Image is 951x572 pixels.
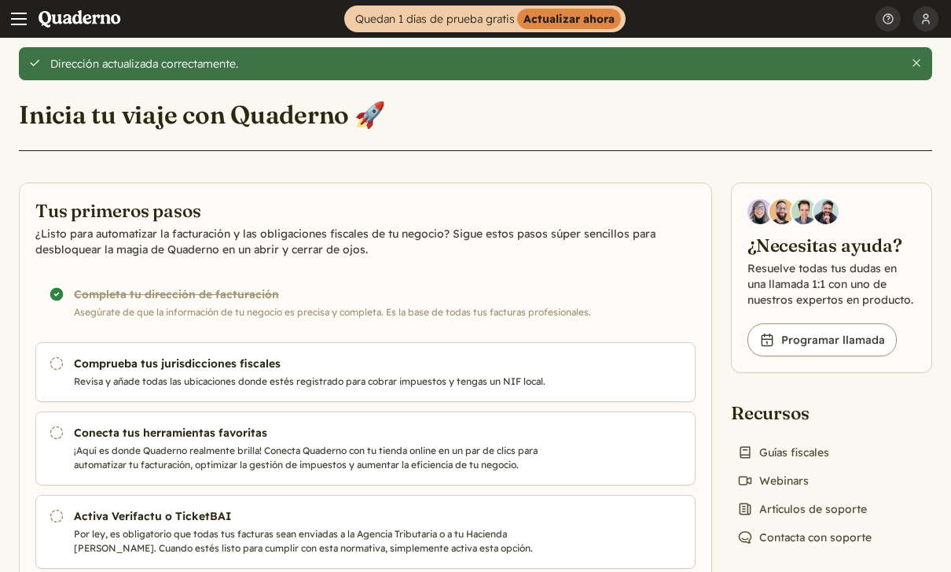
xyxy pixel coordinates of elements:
div: Dirección actualizada correctamente. [50,57,898,71]
h3: Conecta tus herramientas favoritas [74,425,577,441]
a: Guías fiscales [731,441,835,463]
p: Resuelve todas tus dudas en una llamada 1:1 con uno de nuestros expertos en producto. [747,260,916,308]
h1: Inicia tu viaje con Quaderno 🚀 [19,99,386,131]
button: Cierra esta alerta [910,57,923,69]
p: Por ley, es obligatorio que todas tus facturas sean enviadas a la Agencia Tributaria o a tu Hacie... [74,527,577,555]
strong: Actualizar ahora [517,9,621,29]
a: Contacta con soporte [731,526,878,548]
h2: Tus primeros pasos [35,199,696,223]
h2: ¿Necesitas ayuda? [747,234,916,257]
img: Diana Carrasco, Account Executive at Quaderno [747,199,773,224]
img: Javier Rubio, DevRel at Quaderno [813,199,839,224]
a: Comprueba tus jurisdicciones fiscales Revisa y añade todas las ubicaciones donde estés registrado... [35,342,696,402]
a: Quedan 1 días de prueba gratisActualizar ahora [344,6,626,32]
a: Activa Verifactu o TicketBAI Por ley, es obligatorio que todas tus facturas sean enviadas a la Ag... [35,495,696,569]
h3: Comprueba tus jurisdicciones fiscales [74,356,577,371]
p: Revisa y añade todas las ubicaciones donde estés registrado para cobrar impuestos y tengas un NIF... [74,375,577,389]
a: Webinars [731,470,815,492]
a: Programar llamada [747,323,897,356]
a: Conecta tus herramientas favoritas ¡Aquí es donde Quaderno realmente brilla! Conecta Quaderno con... [35,411,696,485]
h2: Recursos [731,401,878,425]
img: Jairo Fumero, Account Executive at Quaderno [769,199,795,224]
a: Artículos de soporte [731,498,873,520]
h3: Activa Verifactu o TicketBAI [74,508,577,524]
p: ¡Aquí es donde Quaderno realmente brilla! Conecta Quaderno con tu tienda online en un par de clic... [74,444,577,472]
img: Ivo Oltmans, Business Developer at Quaderno [791,199,817,224]
p: ¿Listo para automatizar la facturación y las obligaciones fiscales de tu negocio? Sigue estos pas... [35,226,696,257]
